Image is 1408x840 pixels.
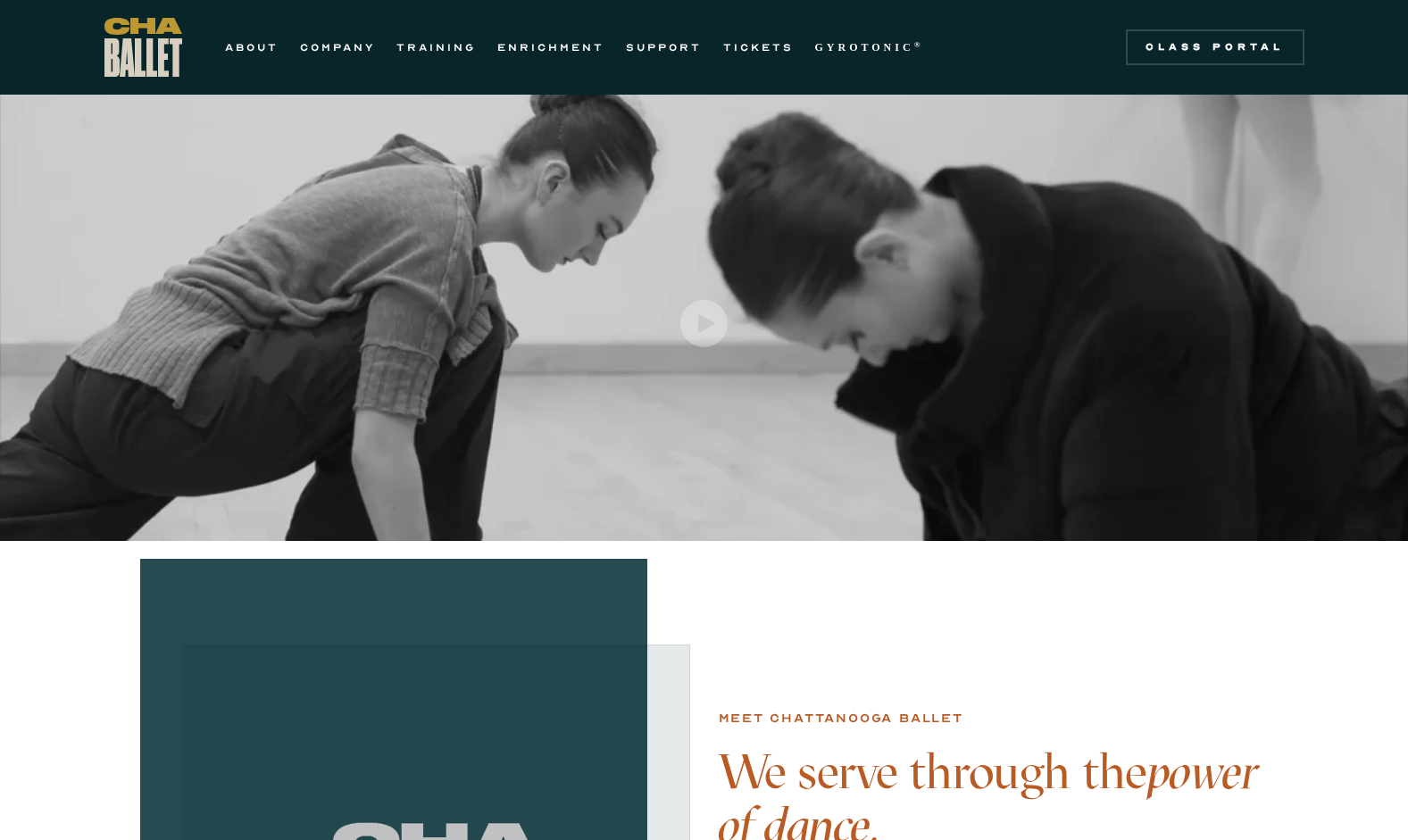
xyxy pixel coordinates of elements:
a: TRAINING [396,37,476,58]
div: Class Portal [1137,40,1294,54]
a: TICKETS [723,37,794,58]
div: Meet chattanooga ballet [719,708,963,729]
sup: ® [914,40,924,49]
strong: GYROTONIC [815,41,914,54]
a: GYROTONIC® [815,37,924,58]
a: ABOUT [225,37,279,58]
a: COMPANY [300,37,375,58]
a: ENRICHMENT [497,37,604,58]
a: home [104,18,182,77]
a: Class Portal [1126,29,1304,65]
a: SUPPORT [626,37,702,58]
